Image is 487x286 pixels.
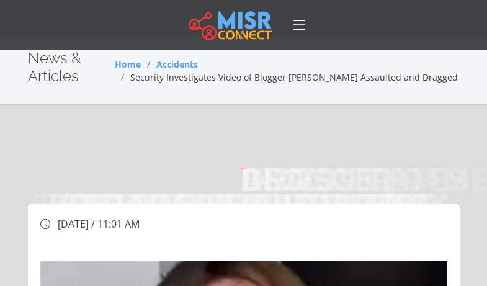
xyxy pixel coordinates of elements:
[28,49,81,85] span: News & Articles
[115,58,141,70] a: Home
[189,9,272,40] img: main.misr_connect
[156,58,198,70] a: Accidents
[58,217,140,231] span: [DATE] / 11:01 AM
[130,71,458,83] span: Security Investigates Video of Blogger [PERSON_NAME] Assaulted and Dragged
